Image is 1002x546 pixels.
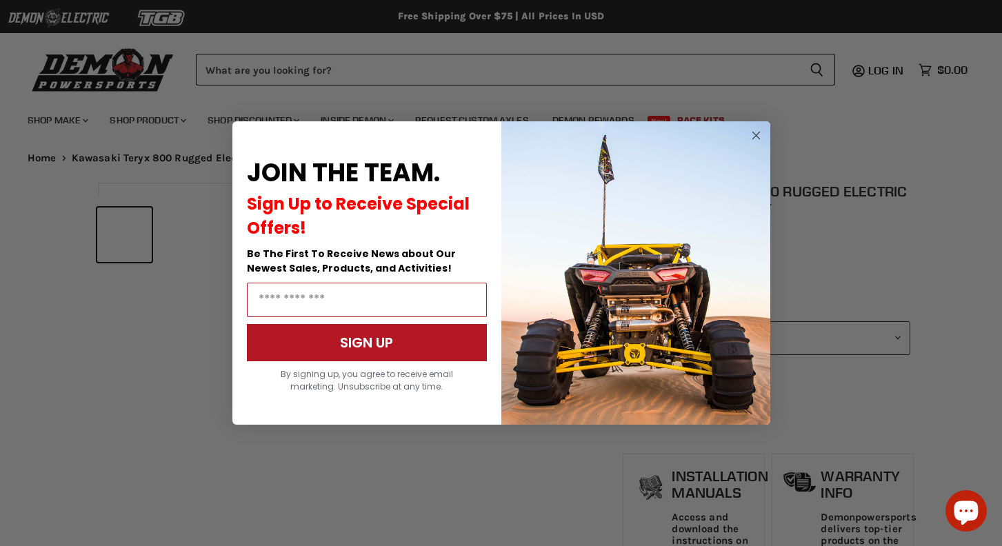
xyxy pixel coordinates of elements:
button: Close dialog [748,127,765,144]
button: SIGN UP [247,324,487,361]
inbox-online-store-chat: Shopify online store chat [941,490,991,535]
input: Email Address [247,283,487,317]
img: a9095488-b6e7-41ba-879d-588abfab540b.jpeg [501,121,770,425]
span: By signing up, you agree to receive email marketing. Unsubscribe at any time. [281,368,453,392]
span: JOIN THE TEAM. [247,155,440,190]
span: Be The First To Receive News about Our Newest Sales, Products, and Activities! [247,247,456,275]
span: Sign Up to Receive Special Offers! [247,192,470,239]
